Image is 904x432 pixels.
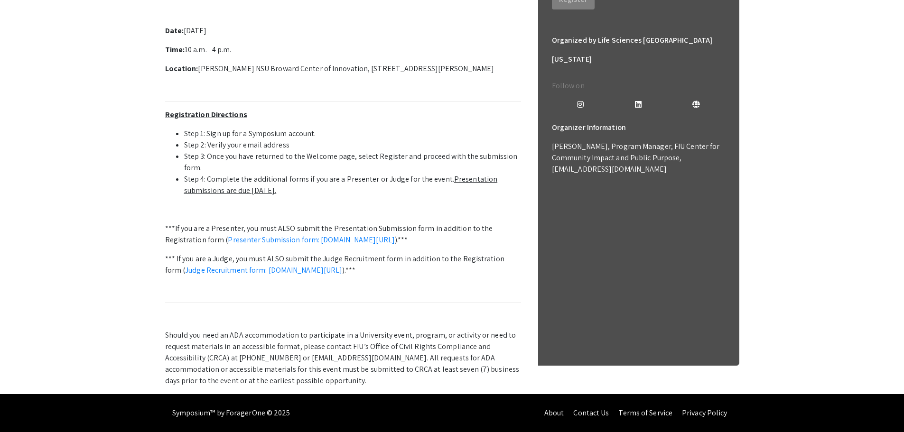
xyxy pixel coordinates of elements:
a: Privacy Policy [682,408,727,418]
strong: Time: [165,45,185,55]
h6: Organized by Life Sciences [GEOGRAPHIC_DATA][US_STATE] [552,31,726,69]
p: [PERSON_NAME] NSU Broward Center of Innovation, [STREET_ADDRESS][PERSON_NAME] [165,63,521,74]
p: [DATE] [165,25,521,37]
a: Presenter Submission form: [DOMAIN_NAME][URL] [228,235,395,245]
li: Step 1: Sign up for a Symposium account. [184,128,521,139]
p: *** If you are a Judge, you must ALSO submit the Judge Recruitment form in addition to the Regist... [165,253,521,276]
a: Judge Recruitment form: [DOMAIN_NAME][URL] [185,265,342,275]
strong: Location: [165,64,198,74]
p: ***If you are a Presenter, you must ALSO submit the Presentation Submission form in addition to t... [165,223,521,246]
div: Symposium™ by ForagerOne © 2025 [172,394,290,432]
li: Step 4: Complete the additional forms if you are a Presenter or Judge for the event. [184,174,521,196]
u: Registration Directions [165,110,247,119]
u: Presentation submissions are due [DATE]. [184,174,498,195]
iframe: Chat [7,389,40,425]
p: 10 a.m. - 4 p.m. [165,44,521,55]
a: About [544,408,564,418]
p: [PERSON_NAME], Program Manager, FIU Center for Community Impact and Public Purpose, [EMAIL_ADDRES... [552,141,726,175]
li: Step 3: Once you have returned to the Welcome page, select Register and proceed with the submissi... [184,151,521,174]
li: Step 2: Verify your email address [184,139,521,151]
strong: Date: [165,26,184,36]
a: Contact Us [573,408,609,418]
p: Follow on [552,80,726,92]
h6: Organizer Information [552,118,726,137]
p: Should you need an ADA accommodation to participate in a University event, program, or activity o... [165,330,521,386]
a: Terms of Service [618,408,672,418]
